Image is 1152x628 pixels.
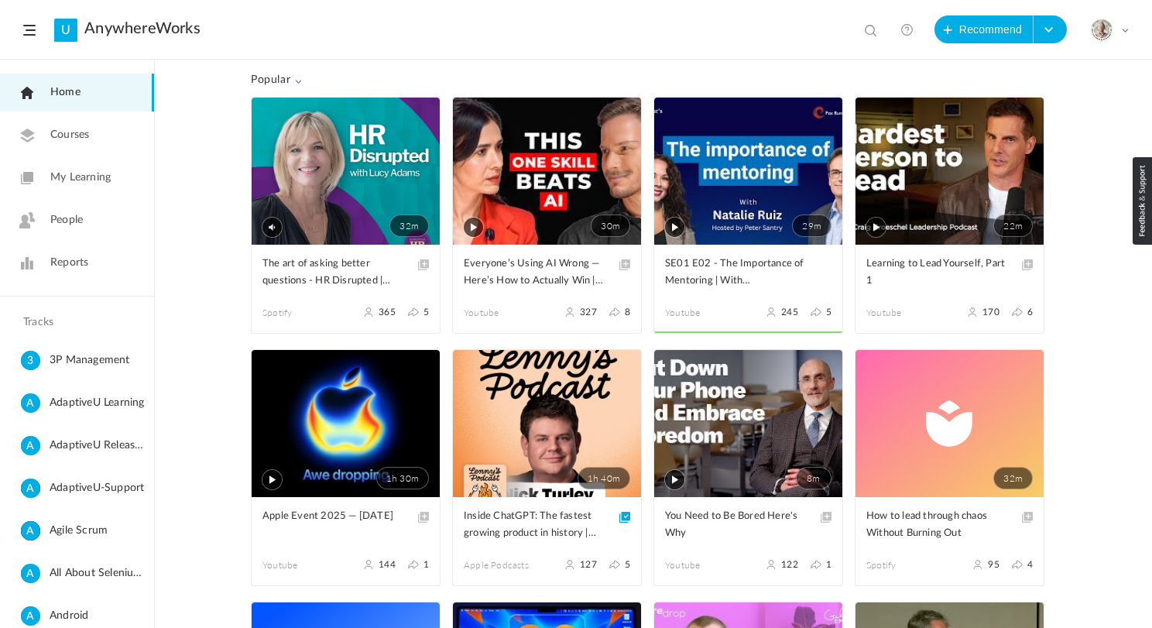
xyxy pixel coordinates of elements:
a: AnywhereWorks [84,19,201,38]
a: The art of asking better questions - HR Disrupted | Podcast on Spotify [262,256,429,290]
span: 1h 40m [578,467,630,489]
a: 30m [453,98,641,245]
span: 122 [781,559,798,570]
span: 95 [988,559,999,570]
a: Everyone’s Using AI Wrong — Here’s How to Actually Win | Hugging Face CSO Explains [464,256,630,290]
span: The art of asking better questions - HR Disrupted | Podcast on Spotify [262,256,406,290]
a: You Need to Be Bored Here's Why [665,508,831,543]
span: Popular [251,74,302,87]
span: Youtube [866,306,950,320]
span: 22m [993,214,1033,237]
span: SE01 E02 - The Importance of Mentoring | With [PERSON_NAME] [665,256,808,290]
span: 1 [423,559,429,570]
span: Learning to Lead Yourself, Part 1 [866,256,1010,290]
span: 5 [625,559,630,570]
span: 6 [1027,307,1033,317]
span: 5 [826,307,831,317]
a: 32m [855,350,1044,497]
span: 3P Management [50,351,148,370]
span: 327 [580,307,597,317]
span: 245 [781,307,798,317]
a: 22m [855,98,1044,245]
h4: Tracks [23,316,127,329]
span: 32m [389,214,429,237]
span: Home [50,84,81,101]
a: Learning to Lead Yourself, Part 1 [866,256,1033,290]
span: 1 [826,559,831,570]
span: 8 [625,307,630,317]
span: AdaptiveU Release Details [50,436,148,455]
span: Spotify [262,306,346,320]
a: Apple Event 2025 — [DATE] [262,508,429,543]
span: All About Selenium Testing [50,564,148,583]
cite: A [21,564,40,585]
span: Youtube [665,306,749,320]
a: 32m [252,98,440,245]
span: 32m [993,467,1033,489]
img: julia-s-version-gybnm-profile-picture-frame-2024-template-16.png [1091,19,1113,41]
span: My Learning [50,170,111,186]
img: loop_feedback_btn.png [1133,157,1152,245]
cite: 3 [21,351,40,372]
span: 1h 30m [376,467,429,489]
cite: A [21,521,40,542]
span: Apple Event 2025 — [DATE] [262,508,406,525]
button: Recommend [934,15,1034,43]
a: SE01 E02 - The Importance of Mentoring | With [PERSON_NAME] [665,256,831,290]
cite: A [21,436,40,457]
cite: A [21,479,40,499]
a: 1h 30m [252,350,440,497]
span: 5 [423,307,429,317]
span: 170 [982,307,999,317]
a: 29m [654,98,842,245]
span: Inside ChatGPT: The fastest growing product in history | [PERSON_NAME] (Head of ChatGPT at OpenAl) [464,508,607,542]
a: Inside ChatGPT: The fastest growing product in history | [PERSON_NAME] (Head of ChatGPT at OpenAl) [464,508,630,543]
span: Courses [50,127,89,143]
span: Apple Podcasts [464,558,547,572]
span: AdaptiveU Learning [50,393,148,413]
a: How to lead through chaos Without Burning Out [866,508,1033,543]
span: 29m [792,214,831,237]
span: Youtube [464,306,547,320]
a: 8m [654,350,842,497]
span: Agile Scrum [50,521,148,540]
span: People [50,212,83,228]
span: Reports [50,255,88,271]
cite: A [21,606,40,627]
span: spotify [866,558,950,572]
span: Everyone’s Using AI Wrong — Here’s How to Actually Win | Hugging Face CSO Explains [464,256,607,290]
span: Android [50,606,148,626]
span: AdaptiveU-Support [50,479,148,498]
span: 8m [796,467,831,489]
span: Youtube [665,558,749,572]
span: You Need to Be Bored Here's Why [665,508,808,542]
span: 4 [1027,559,1033,570]
cite: A [21,393,40,414]
a: U [54,19,77,42]
span: 365 [379,307,396,317]
a: 1h 40m [453,350,641,497]
span: 30m [591,214,630,237]
span: How to lead through chaos Without Burning Out [866,508,1010,542]
span: 144 [379,559,396,570]
span: 127 [580,559,597,570]
span: Youtube [262,558,346,572]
